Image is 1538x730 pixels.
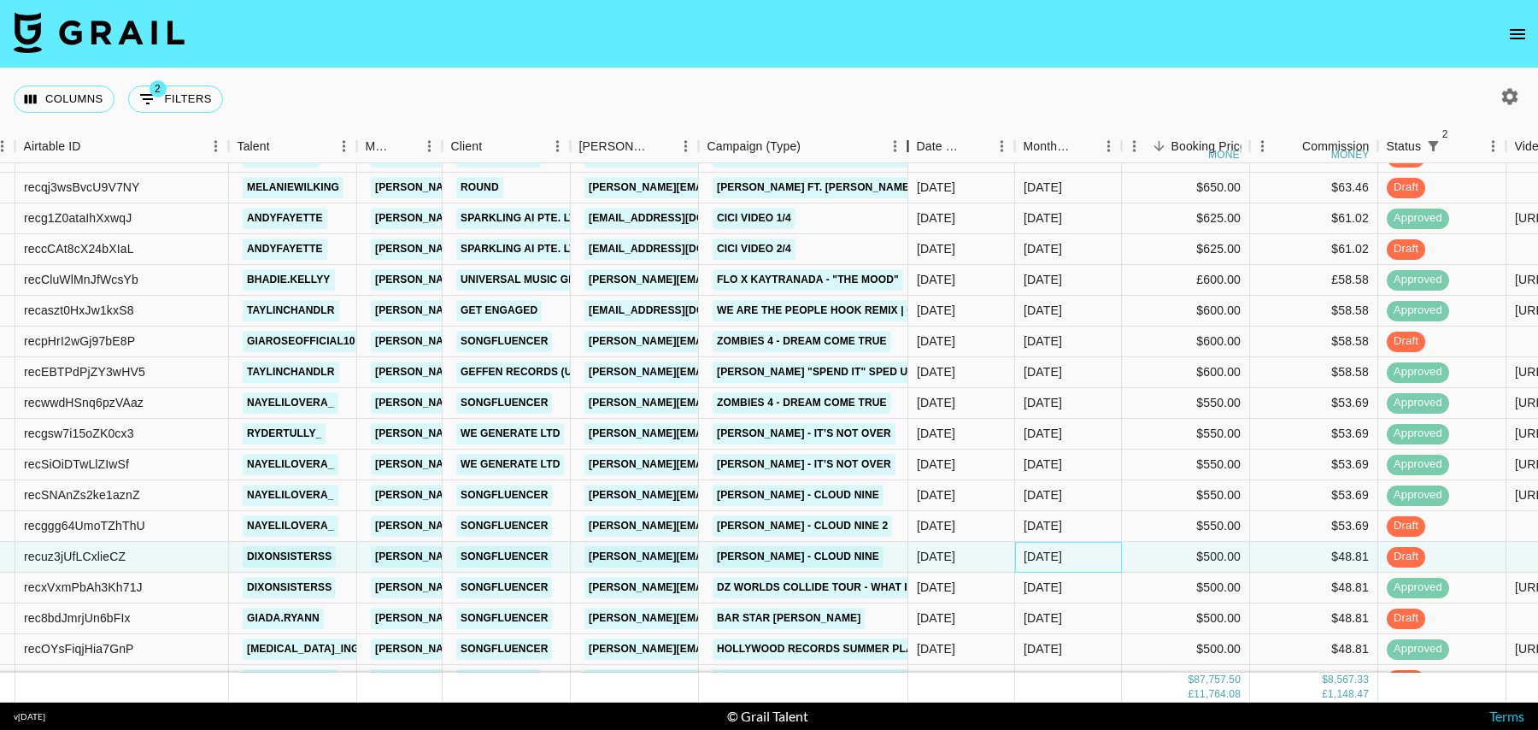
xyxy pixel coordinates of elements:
[456,392,552,414] a: Songfluencer
[966,134,989,158] button: Sort
[1328,687,1369,702] div: 1,148.47
[917,486,955,503] div: 20/08/2025
[24,671,134,688] div: recris5PSzpQUIZKa
[584,269,863,291] a: [PERSON_NAME][EMAIL_ADDRESS][DOMAIN_NAME]
[584,146,776,168] a: [EMAIL_ADDRESS][DOMAIN_NAME]
[24,302,134,319] div: recaszt0HxJw1kxS8
[1387,426,1449,442] span: approved
[1445,134,1469,158] button: Sort
[14,711,45,722] div: v [DATE]
[1122,203,1250,234] div: $625.00
[1436,126,1453,143] span: 2
[1122,542,1250,573] div: $500.00
[1122,634,1250,665] div: $500.00
[81,134,105,158] button: Sort
[456,331,552,352] a: Songfluencer
[1024,240,1062,257] div: Aug '25
[393,134,417,158] button: Sort
[713,269,903,291] a: FLO x Kaytranada - "The Mood"
[243,331,360,352] a: giaroseofficial10
[727,708,808,725] div: © Grail Talent
[917,609,955,627] div: 06/08/2025
[1387,364,1449,380] span: approved
[917,548,955,565] div: 12/08/2025
[649,134,673,158] button: Sort
[713,238,795,260] a: Cici Video 2/4
[417,133,443,159] button: Menu
[1122,327,1250,357] div: $600.00
[917,517,955,534] div: 20/08/2025
[243,392,338,414] a: nayelilovera_
[456,146,541,168] a: Ofit Project
[243,546,336,568] a: dixonsisterss
[238,130,270,163] div: Talent
[917,394,955,411] div: 30/07/2025
[1024,271,1062,288] div: Aug '25
[1024,517,1062,534] div: Aug '25
[24,548,126,565] div: recuz3jUfLCxlieCZ
[243,608,324,629] a: giada.ryann
[713,515,892,537] a: [PERSON_NAME] - Cloud Nine 2
[1421,134,1445,158] div: 2 active filters
[579,130,649,163] div: [PERSON_NAME]
[456,515,552,537] a: Songfluencer
[243,454,338,475] a: nayelilovera_
[1250,511,1378,542] div: $53.69
[1250,265,1378,296] div: £58.58
[917,271,955,288] div: 30/07/2025
[1024,394,1062,411] div: Aug '25
[456,238,590,260] a: SPARKLING AI PTE. LTD.
[1122,480,1250,511] div: $550.00
[24,456,129,473] div: recSiOiDTwLlZIwSf
[1024,302,1062,319] div: Aug '25
[1328,673,1369,687] div: 8,567.33
[713,577,1026,598] a: DZ Worlds Collide Tour - What I'm Wearing to Tour
[456,546,552,568] a: Songfluencer
[1387,333,1425,350] span: draft
[584,423,863,444] a: [PERSON_NAME][EMAIL_ADDRESS][DOMAIN_NAME]
[713,608,865,629] a: Bar Star [PERSON_NAME]
[713,546,883,568] a: [PERSON_NAME] - Cloud Nine
[456,639,552,660] a: Songfluencer
[1250,203,1378,234] div: $61.02
[24,209,132,227] div: recg1Z0ataIhXxwqJ
[1331,150,1370,160] div: money
[371,577,649,598] a: [PERSON_NAME][EMAIL_ADDRESS][DOMAIN_NAME]
[1024,425,1062,442] div: Aug '25
[1024,209,1062,227] div: Aug '25
[1024,179,1062,196] div: Aug '25
[908,130,1015,163] div: Date Created
[15,130,229,163] div: Airtable ID
[243,423,326,444] a: rydertully_
[243,485,338,506] a: nayelilovera_
[1378,130,1506,163] div: Status
[1387,210,1449,227] span: approved
[1481,133,1506,159] button: Menu
[456,669,541,691] a: Ofit Project
[917,148,955,165] div: 25/08/2025
[1122,173,1250,203] div: $650.00
[1250,542,1378,573] div: $48.81
[713,423,895,444] a: [PERSON_NAME] - It’s Not Over
[24,579,143,596] div: recxVxmPbAh3Kh71J
[456,485,552,506] a: Songfluencer
[584,362,951,383] a: [PERSON_NAME][EMAIL_ADDRESS][PERSON_NAME][DOMAIN_NAME]
[917,363,955,380] div: 12/08/2025
[1250,573,1378,603] div: $48.81
[443,130,571,163] div: Client
[584,208,776,229] a: [EMAIL_ADDRESS][DOMAIN_NAME]
[1250,419,1378,450] div: $53.69
[1322,673,1328,687] div: $
[1250,357,1378,388] div: $58.58
[1250,234,1378,265] div: $61.02
[482,134,506,158] button: Sort
[1024,486,1062,503] div: Aug '25
[243,515,338,537] a: nayelilovera_
[456,608,552,629] a: Songfluencer
[917,302,955,319] div: 06/08/2025
[1387,610,1425,627] span: draft
[456,454,564,475] a: We Generate Ltd
[584,238,776,260] a: [EMAIL_ADDRESS][DOMAIN_NAME]
[1421,134,1445,158] button: Show filters
[1250,634,1378,665] div: $48.81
